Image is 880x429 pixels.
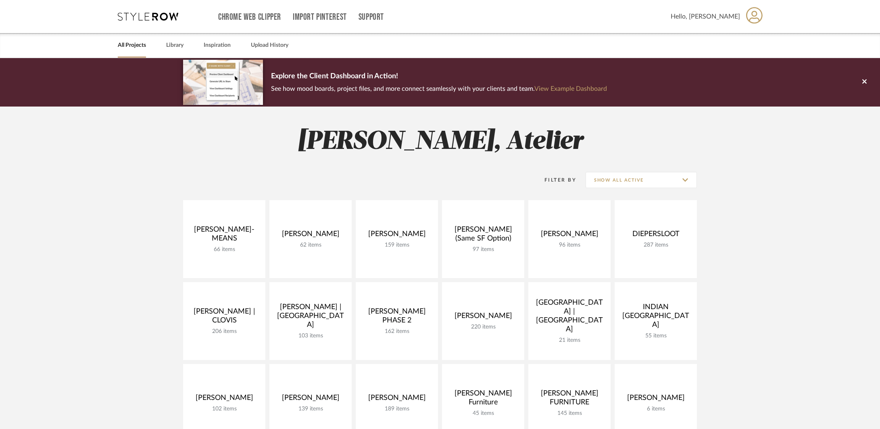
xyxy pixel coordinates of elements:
div: [PERSON_NAME] (Same SF Option) [448,225,518,246]
div: 162 items [362,328,432,335]
div: [GEOGRAPHIC_DATA] | [GEOGRAPHIC_DATA] [535,298,604,337]
div: 55 items [621,333,690,339]
a: All Projects [118,40,146,51]
div: 45 items [448,410,518,417]
div: [PERSON_NAME] [535,230,604,242]
a: Upload History [251,40,288,51]
h2: [PERSON_NAME], Atelier [150,127,730,157]
div: [PERSON_NAME] [276,393,345,406]
a: Inspiration [204,40,231,51]
p: See how mood boards, project files, and more connect seamlessly with your clients and team. [271,83,607,94]
div: 287 items [621,242,690,249]
div: [PERSON_NAME] [448,312,518,324]
div: [PERSON_NAME] [276,230,345,242]
div: [PERSON_NAME] Furniture [448,389,518,410]
div: [PERSON_NAME] [362,230,432,242]
div: INDIAN [GEOGRAPHIC_DATA] [621,303,690,333]
div: 96 items [535,242,604,249]
div: 159 items [362,242,432,249]
a: Chrome Web Clipper [218,14,281,21]
div: 62 items [276,242,345,249]
div: 97 items [448,246,518,253]
div: DIEPERSLOOT [621,230,690,242]
div: [PERSON_NAME] [621,393,690,406]
span: Hello, [PERSON_NAME] [671,12,740,21]
a: Import Pinterest [293,14,347,21]
div: Filter By [534,176,576,184]
div: 206 items [190,328,259,335]
div: 21 items [535,337,604,344]
a: Library [166,40,184,51]
div: 66 items [190,246,259,253]
a: Support [359,14,384,21]
div: 102 items [190,406,259,412]
a: View Example Dashboard [534,86,607,92]
p: Explore the Client Dashboard in Action! [271,70,607,83]
img: d5d033c5-7b12-40c2-a960-1ecee1989c38.png [183,60,263,105]
div: [PERSON_NAME] PHASE 2 [362,307,432,328]
div: 6 items [621,406,690,412]
div: 103 items [276,333,345,339]
div: [PERSON_NAME] | [GEOGRAPHIC_DATA] [276,303,345,333]
div: [PERSON_NAME] [190,393,259,406]
div: [PERSON_NAME] FURNITURE [535,389,604,410]
div: [PERSON_NAME]-MEANS [190,225,259,246]
div: 145 items [535,410,604,417]
div: 220 items [448,324,518,331]
div: [PERSON_NAME] [362,393,432,406]
div: [PERSON_NAME] | CLOVIS [190,307,259,328]
div: 189 items [362,406,432,412]
div: 139 items [276,406,345,412]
